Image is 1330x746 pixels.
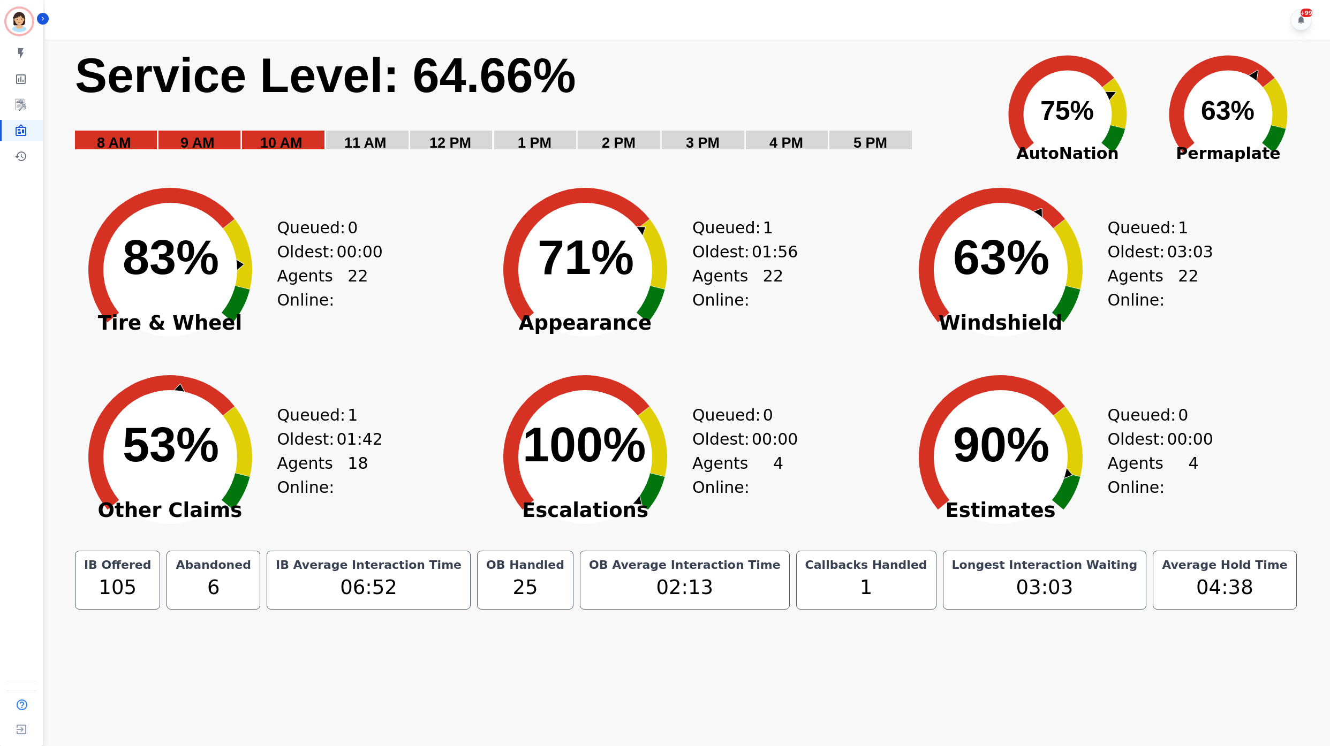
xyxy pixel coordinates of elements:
[692,240,773,264] div: Oldest:
[274,558,464,573] div: IB Average Interaction Time
[587,558,783,573] div: OB Average Interaction Time
[763,216,773,240] span: 1
[336,240,382,264] span: 00:00
[1201,96,1255,126] text: 63%
[82,558,154,573] div: IB Offered
[692,264,783,312] div: Agents Online:
[538,231,634,284] text: 71%
[484,573,566,603] div: 25
[953,231,1049,284] text: 63%
[763,264,783,312] span: 22
[63,505,277,516] span: Other Claims
[950,558,1140,573] div: Longest Interaction Waiting
[123,231,219,284] text: 83%
[1178,216,1188,240] span: 1
[123,418,219,471] text: 53%
[484,558,566,573] div: OB Handled
[347,264,368,312] span: 22
[1108,216,1188,240] div: Queued:
[587,573,783,603] div: 02:13
[692,216,773,240] div: Queued:
[752,240,798,264] span: 01:56
[277,451,368,499] div: Agents Online:
[277,240,358,264] div: Oldest:
[1188,451,1198,499] span: 4
[274,573,464,603] div: 06:52
[692,403,773,427] div: Queued:
[173,558,253,573] div: Abandoned
[803,558,930,573] div: Callbacks Handled
[773,451,783,499] span: 4
[429,135,471,151] text: 12 PM
[336,427,382,451] span: 01:42
[803,573,930,603] div: 1
[347,403,358,427] span: 1
[277,216,358,240] div: Queued:
[894,318,1108,329] span: Windshield
[1108,240,1188,264] div: Oldest:
[1167,427,1213,451] span: 00:00
[1108,264,1199,312] div: Agents Online:
[763,403,773,427] span: 0
[277,427,358,451] div: Oldest:
[277,403,358,427] div: Queued:
[894,505,1108,516] span: Estimates
[74,47,981,167] svg: Service Level: 0%
[1160,573,1289,603] div: 04:38
[63,318,277,329] span: Tire & Wheel
[1301,9,1312,17] div: +99
[173,573,253,603] div: 6
[1160,558,1289,573] div: Average Hold Time
[692,451,783,499] div: Agents Online:
[97,135,131,151] text: 8 AM
[180,135,215,151] text: 9 AM
[1108,403,1188,427] div: Queued:
[478,505,692,516] span: Escalations
[987,141,1148,165] span: AutoNation
[1178,264,1198,312] span: 22
[347,451,368,499] span: 18
[347,216,358,240] span: 0
[686,135,720,151] text: 3 PM
[75,49,576,102] text: Service Level: 64.66%
[82,573,154,603] div: 105
[1167,240,1213,264] span: 03:03
[853,135,887,151] text: 5 PM
[752,427,798,451] span: 00:00
[478,318,692,329] span: Appearance
[1108,427,1188,451] div: Oldest:
[1108,451,1199,499] div: Agents Online:
[523,418,646,471] text: 100%
[260,135,303,151] text: 10 AM
[602,135,636,151] text: 2 PM
[1148,141,1309,165] span: Permaplate
[692,427,773,451] div: Oldest:
[344,135,387,151] text: 11 AM
[950,573,1140,603] div: 03:03
[953,418,1049,471] text: 90%
[6,9,32,34] img: Bordered avatar
[1178,403,1188,427] span: 0
[769,135,803,151] text: 4 PM
[277,264,368,312] div: Agents Online:
[1040,96,1094,126] text: 75%
[518,135,551,151] text: 1 PM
